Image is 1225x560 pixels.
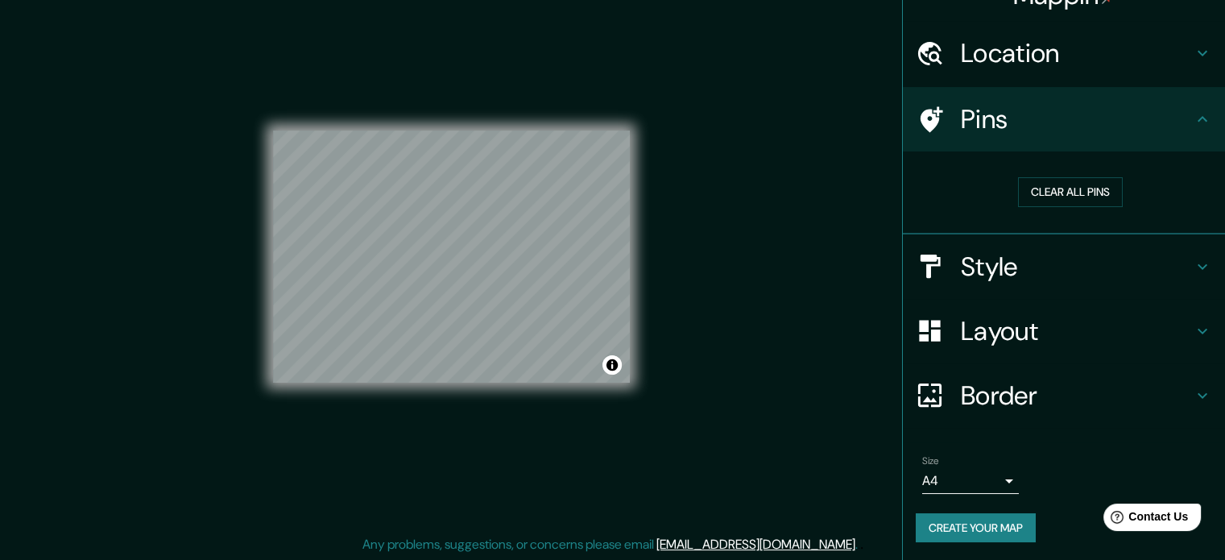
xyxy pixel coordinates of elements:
h4: Pins [961,103,1193,135]
h4: Location [961,37,1193,69]
div: Layout [903,299,1225,363]
div: Pins [903,87,1225,151]
div: A4 [922,468,1019,494]
p: Any problems, suggestions, or concerns please email . [362,535,858,554]
div: Style [903,234,1225,299]
a: [EMAIL_ADDRESS][DOMAIN_NAME] [656,536,855,553]
h4: Layout [961,315,1193,347]
h4: Style [961,251,1193,283]
label: Size [922,454,939,467]
div: . [860,535,863,554]
iframe: Help widget launcher [1082,497,1207,542]
canvas: Map [273,131,630,383]
div: . [858,535,860,554]
div: Border [903,363,1225,428]
h4: Border [961,380,1193,412]
button: Clear all pins [1018,177,1123,207]
button: Toggle attribution [602,355,622,375]
button: Create your map [916,513,1036,543]
div: Location [903,21,1225,85]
